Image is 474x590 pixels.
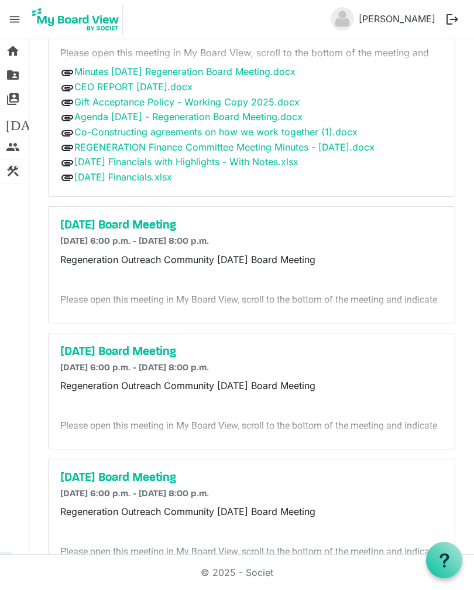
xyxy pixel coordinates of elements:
img: no-profile-picture.svg [331,7,354,30]
span: folder_shared [6,63,20,87]
h6: [DATE] 6:00 p.m. - [DATE] 8:00 p.m. [60,363,443,374]
span: Regeneration Outreach Community [DATE] Board Meeting [60,254,315,265]
span: switch_account [6,87,20,111]
button: logout [440,7,465,32]
span: Regeneration Outreach Community [DATE] Board Meeting [60,380,315,391]
img: My Board View Logo [29,5,123,34]
a: © 2025 - Societ [201,567,273,578]
span: Please open this meeting in My Board View, scroll to the bottom of the meeting and indicate wheth... [60,546,437,572]
span: Please open this meeting in My Board View, scroll to the bottom of the meeting and indicate wheth... [60,420,437,446]
span: people [6,135,20,159]
span: construction [6,159,20,183]
p: Please open this meeting in My Board View, scroll to the bottom of the meeting and indicate wheth... [60,46,443,74]
a: [DATE] Financials.xlsx [74,171,172,183]
span: Please open this meeting in My Board View, scroll to the bottom of the meeting and indicate wheth... [60,294,437,320]
a: Minutes [DATE] Regeneration Board Meeting.docx [74,66,296,77]
span: [DATE] [6,111,51,135]
span: attachment [60,81,74,95]
a: REGENERATION Finance Committee Meeting Minutes - [DATE].docx [74,141,375,153]
a: My Board View Logo [29,5,128,34]
a: Co-Constructing agreements on how we work together (1).docx [74,126,358,138]
span: attachment [60,126,74,140]
span: attachment [60,141,74,155]
a: CEO REPORT [DATE].docx [74,81,193,93]
span: Regeneration Outreach Community [DATE] Board Meeting [60,506,315,517]
span: attachment [60,111,74,125]
h6: [DATE] 6:00 p.m. - [DATE] 8:00 p.m. [60,236,443,247]
h6: [DATE] 6:00 p.m. - [DATE] 8:00 p.m. [60,489,443,500]
a: [DATE] Board Meeting [60,219,443,233]
span: home [6,39,20,63]
span: menu [4,8,26,30]
a: [DATE] Board Meeting [60,471,443,485]
a: Agenda [DATE] - Regeneration Board Meeting.docx [74,111,303,122]
a: Gift Acceptance Policy - Working Copy 2025.docx [74,96,300,108]
span: attachment [60,170,74,185]
a: [DATE] Board Meeting [60,345,443,359]
a: [DATE] Financials with Highlights - With Notes.xlsx [74,156,298,168]
span: attachment [60,96,74,110]
span: attachment [60,156,74,170]
a: [PERSON_NAME] [354,7,440,30]
span: attachment [60,66,74,80]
